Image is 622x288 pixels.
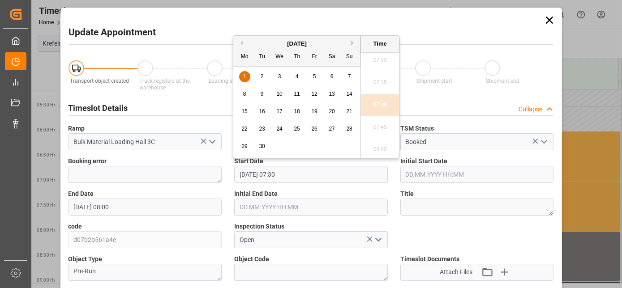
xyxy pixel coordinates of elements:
div: Choose Tuesday, September 16th, 2025 [257,106,268,117]
span: 26 [311,126,317,132]
div: Choose Friday, September 5th, 2025 [309,71,320,82]
span: Ramp [69,124,85,133]
span: 30 [259,143,265,149]
span: Start Date [234,157,263,166]
span: Initial End Date [234,189,278,199]
span: 22 [241,126,247,132]
button: open menu [205,135,219,149]
span: 11 [294,91,300,97]
span: 17 [276,108,282,114]
span: 29 [241,143,247,149]
span: code [69,222,82,231]
button: Previous Month [238,40,243,46]
input: Type to search/select [69,133,222,150]
button: Next Month [351,40,356,46]
span: 7 [348,73,351,80]
div: Choose Friday, September 26th, 2025 [309,123,320,135]
span: Initial Start Date [400,157,447,166]
span: 14 [346,91,352,97]
span: 19 [311,108,317,114]
span: 13 [329,91,335,97]
span: 15 [241,108,247,114]
span: Timeslot Documents [400,254,459,264]
div: Choose Saturday, September 20th, 2025 [326,106,338,117]
div: Choose Saturday, September 13th, 2025 [326,89,338,100]
span: 10 [276,91,282,97]
span: 6 [330,73,334,80]
span: 23 [259,126,265,132]
div: Choose Sunday, September 7th, 2025 [344,71,355,82]
span: Attach Files [440,267,472,277]
div: Choose Wednesday, September 10th, 2025 [274,89,285,100]
span: 4 [296,73,299,80]
span: 16 [259,108,265,114]
span: Object Type [69,254,103,264]
div: month 2025-09 [236,68,358,155]
div: Choose Thursday, September 11th, 2025 [292,89,303,100]
span: 5 [313,73,316,80]
input: DD.MM.YYYY HH:MM [234,166,388,183]
div: Sa [326,51,338,63]
div: Choose Monday, September 1st, 2025 [239,71,250,82]
div: Th [292,51,303,63]
span: 18 [294,108,300,114]
span: 1 [243,73,246,80]
span: 20 [329,108,335,114]
span: Shipment start [416,78,452,84]
span: 2 [261,73,264,80]
h2: Timeslot Details [69,102,128,114]
span: End Date [69,189,94,199]
div: Choose Thursday, September 18th, 2025 [292,106,303,117]
textarea: Pre-Run [69,264,222,281]
div: Choose Monday, September 15th, 2025 [239,106,250,117]
div: Choose Saturday, September 6th, 2025 [326,71,338,82]
span: Inspection Status [234,222,284,231]
div: Choose Sunday, September 28th, 2025 [344,123,355,135]
span: 24 [276,126,282,132]
div: Fr [309,51,320,63]
div: We [274,51,285,63]
button: open menu [537,135,550,149]
button: open menu [371,233,384,247]
div: Time [363,39,397,48]
span: Transport object created [70,78,129,84]
div: Choose Sunday, September 14th, 2025 [344,89,355,100]
span: 9 [261,91,264,97]
div: Choose Tuesday, September 2nd, 2025 [257,71,268,82]
div: Choose Wednesday, September 17th, 2025 [274,106,285,117]
span: 12 [311,91,317,97]
div: Su [344,51,355,63]
span: 25 [294,126,300,132]
span: 27 [329,126,335,132]
div: Choose Thursday, September 4th, 2025 [292,71,303,82]
div: Choose Monday, September 29th, 2025 [239,141,250,152]
span: 3 [278,73,281,80]
div: Tu [257,51,268,63]
div: Choose Tuesday, September 9th, 2025 [257,89,268,100]
div: Choose Thursday, September 25th, 2025 [292,123,303,135]
span: Truck registers at the warehouse [139,78,190,91]
div: Choose Sunday, September 21st, 2025 [344,106,355,117]
div: Collapse [519,105,543,114]
div: Choose Wednesday, September 24th, 2025 [274,123,285,135]
div: Choose Saturday, September 27th, 2025 [326,123,338,135]
div: Choose Monday, September 8th, 2025 [239,89,250,100]
input: DD.MM.YYYY HH:MM [69,199,222,216]
input: DD.MM.YYYY HH:MM [234,199,388,216]
span: 21 [346,108,352,114]
div: Choose Friday, September 12th, 2025 [309,89,320,100]
span: Object Code [234,254,269,264]
div: Choose Tuesday, September 30th, 2025 [257,141,268,152]
input: DD.MM.YYYY HH:MM [400,166,554,183]
span: Shipment end [486,78,519,84]
div: Choose Tuesday, September 23rd, 2025 [257,123,268,135]
span: TSM Status [400,124,434,133]
span: 28 [346,126,352,132]
div: Choose Wednesday, September 3rd, 2025 [274,71,285,82]
span: Loading start [209,78,241,84]
div: Choose Monday, September 22nd, 2025 [239,123,250,135]
span: Title [400,189,414,199]
span: 8 [243,91,246,97]
div: [DATE] [233,39,360,48]
span: Booking error [69,157,107,166]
